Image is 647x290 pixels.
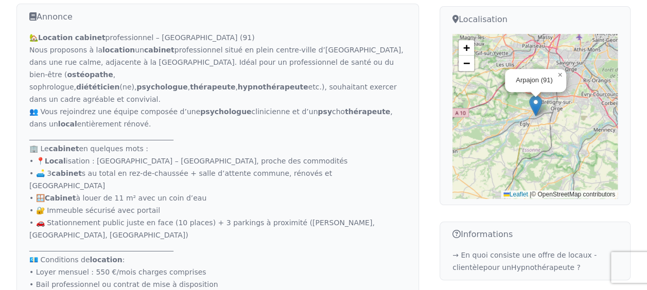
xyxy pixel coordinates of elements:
strong: diététicien [76,83,120,91]
strong: Local [45,157,66,165]
strong: location [102,46,135,54]
span: | [530,191,531,198]
div: Arpajon (91) [516,76,553,85]
h3: Informations [452,228,618,241]
strong: cabinet [144,46,174,54]
strong: thérapeute [190,83,235,91]
strong: cabinet [49,144,79,153]
strong: cabinet [51,169,82,177]
span: × [557,70,562,79]
strong: psy [318,107,331,116]
a: → En quoi consiste une offre de locaux - clientèlepour unHypnothérapeute ? [452,251,597,271]
strong: hypno [238,83,308,91]
div: © OpenStreetMap contributors [501,190,618,199]
a: Zoom out [459,56,474,71]
strong: Cabinet [45,194,76,202]
h3: Localisation [452,13,618,26]
strong: Location [38,33,73,42]
span: + [463,41,470,54]
a: Zoom in [459,40,474,56]
strong: thérapeute [263,83,308,91]
img: Marker [529,95,542,116]
strong: thérapeute [345,107,390,116]
a: Leaflet [503,191,528,198]
strong: cabinet [75,33,106,42]
span: − [463,57,470,69]
h3: Annonce [29,10,406,23]
strong: local [58,120,77,128]
strong: psychologue [136,83,187,91]
strong: ostéopathe [67,70,113,79]
strong: psychologue [200,107,251,116]
strong: location [90,256,123,264]
a: Close popup [554,69,566,81]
